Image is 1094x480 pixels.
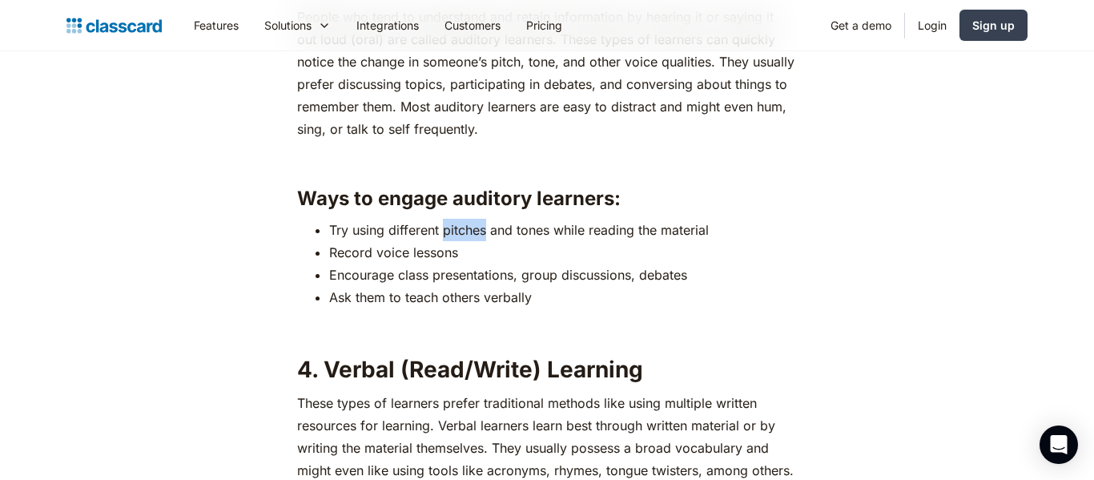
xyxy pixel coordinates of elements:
a: Login [905,7,959,43]
li: Record voice lessons [329,241,796,264]
a: home [66,14,162,37]
li: Try using different pitches and tones while reading the material [329,219,796,241]
div: Solutions [251,7,344,43]
a: Pricing [513,7,575,43]
p: ‍ [297,148,796,171]
li: Ask them to teach others verbally [329,286,796,309]
div: Open Intercom Messenger [1040,426,1078,464]
strong: Ways to engage auditory learners: [297,187,621,210]
a: Features [181,7,251,43]
a: Sign up [959,10,1028,41]
strong: 4. Verbal (Read/Write) Learning [297,356,643,383]
div: Sign up [972,17,1015,34]
div: Solutions [264,17,312,34]
li: Encourage class presentations, group discussions, debates [329,264,796,286]
a: Get a demo [818,7,904,43]
p: People who tend to understand and retain information by hearing it or saying it out loud (oral) a... [297,6,796,140]
a: Integrations [344,7,432,43]
a: Customers [432,7,513,43]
